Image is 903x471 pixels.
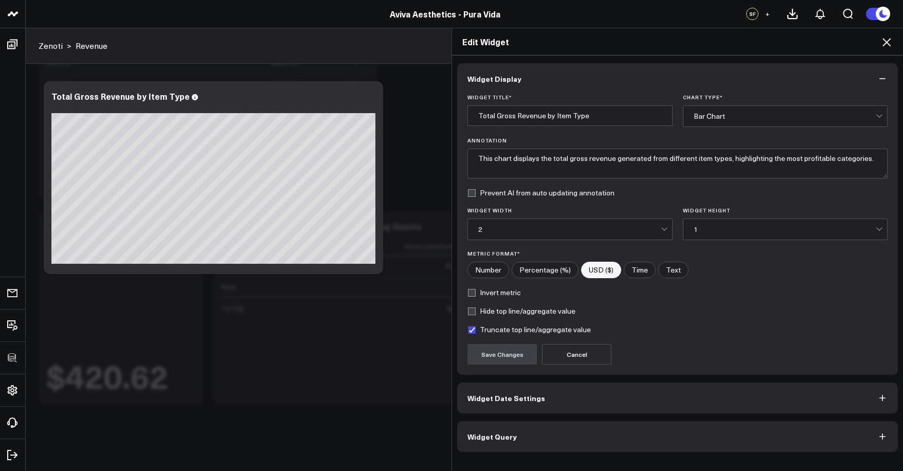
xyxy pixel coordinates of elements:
label: Percentage (%) [512,262,579,278]
label: Invert metric [467,288,521,297]
span: Widget Query [467,432,517,441]
button: Cancel [542,344,611,365]
span: + [765,10,770,17]
div: 1 [694,225,876,233]
button: Widget Display [457,63,898,94]
button: Save Changes [467,344,537,365]
h2: Edit Widget [462,36,893,47]
label: Prevent AI from auto updating annotation [467,189,615,197]
label: Widget Width [467,207,673,213]
input: Enter your widget title [467,105,673,126]
div: 2 [478,225,661,233]
label: Truncate top line/aggregate value [467,325,591,334]
label: Widget Title * [467,94,673,100]
label: USD ($) [581,262,621,278]
label: Chart Type * [683,94,888,100]
button: + [761,8,773,20]
label: Annotation [467,137,888,143]
label: Number [467,262,509,278]
div: SF [746,8,758,20]
textarea: This chart displays the total gross revenue generated from different item types, highlighting the... [467,149,888,178]
button: Widget Date Settings [457,383,898,413]
a: Aviva Aesthetics - Pura Vida [390,8,500,20]
label: Text [658,262,689,278]
label: Time [624,262,656,278]
label: Hide top line/aggregate value [467,307,575,315]
label: Widget Height [683,207,888,213]
button: Widget Query [457,421,898,452]
span: Widget Date Settings [467,394,545,402]
span: Widget Display [467,75,521,83]
label: Metric Format* [467,250,888,257]
div: Bar Chart [694,112,876,120]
